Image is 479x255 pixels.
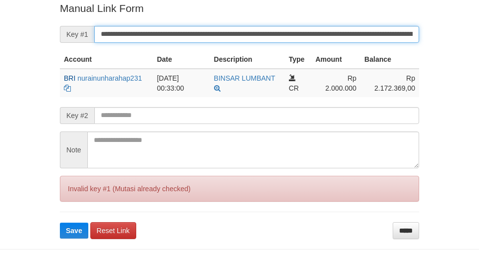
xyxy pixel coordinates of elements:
[214,74,275,82] a: BINSAR LUMBANT
[60,1,419,15] p: Manual Link Form
[66,227,82,235] span: Save
[97,227,130,235] span: Reset Link
[64,74,75,82] span: BRI
[60,107,94,124] span: Key #2
[60,176,419,202] div: Invalid key #1 (Mutasi already checked)
[60,26,94,43] span: Key #1
[153,69,210,97] td: [DATE] 00:33:00
[60,223,88,239] button: Save
[311,69,360,97] td: Rp 2.000.000
[90,222,136,239] a: Reset Link
[210,50,285,69] th: Description
[77,74,142,82] a: nurainunharahap231
[153,50,210,69] th: Date
[285,50,312,69] th: Type
[289,84,299,92] span: CR
[60,131,87,168] span: Note
[360,50,419,69] th: Balance
[311,50,360,69] th: Amount
[64,84,71,92] a: Copy nurainunharahap231 to clipboard
[60,50,153,69] th: Account
[360,69,419,97] td: Rp 2.172.369,00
